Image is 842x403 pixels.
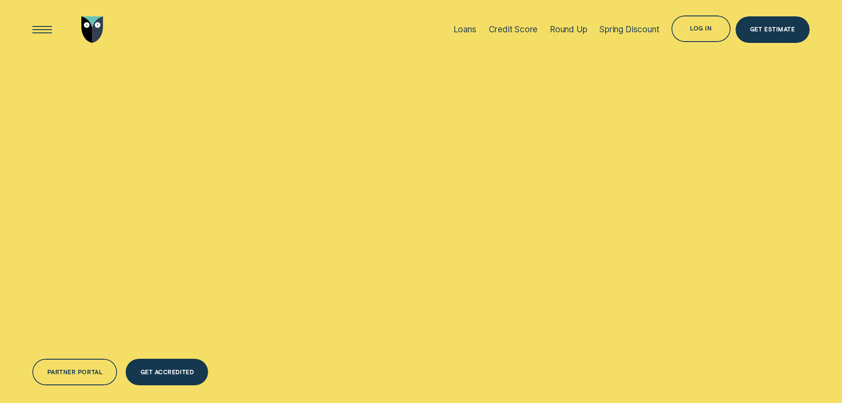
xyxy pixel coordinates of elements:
[81,16,103,43] img: Wisr
[735,16,810,43] a: Get Estimate
[453,24,476,35] div: Loans
[32,107,298,272] h4: Smarter lending for the everyday Aussie
[29,16,56,43] button: Open Menu
[550,24,587,35] div: Round Up
[32,359,117,385] a: Partner Portal
[489,24,538,35] div: Credit Score
[126,359,208,385] a: Get Accredited
[599,24,659,35] div: Spring Discount
[671,15,730,42] button: Log in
